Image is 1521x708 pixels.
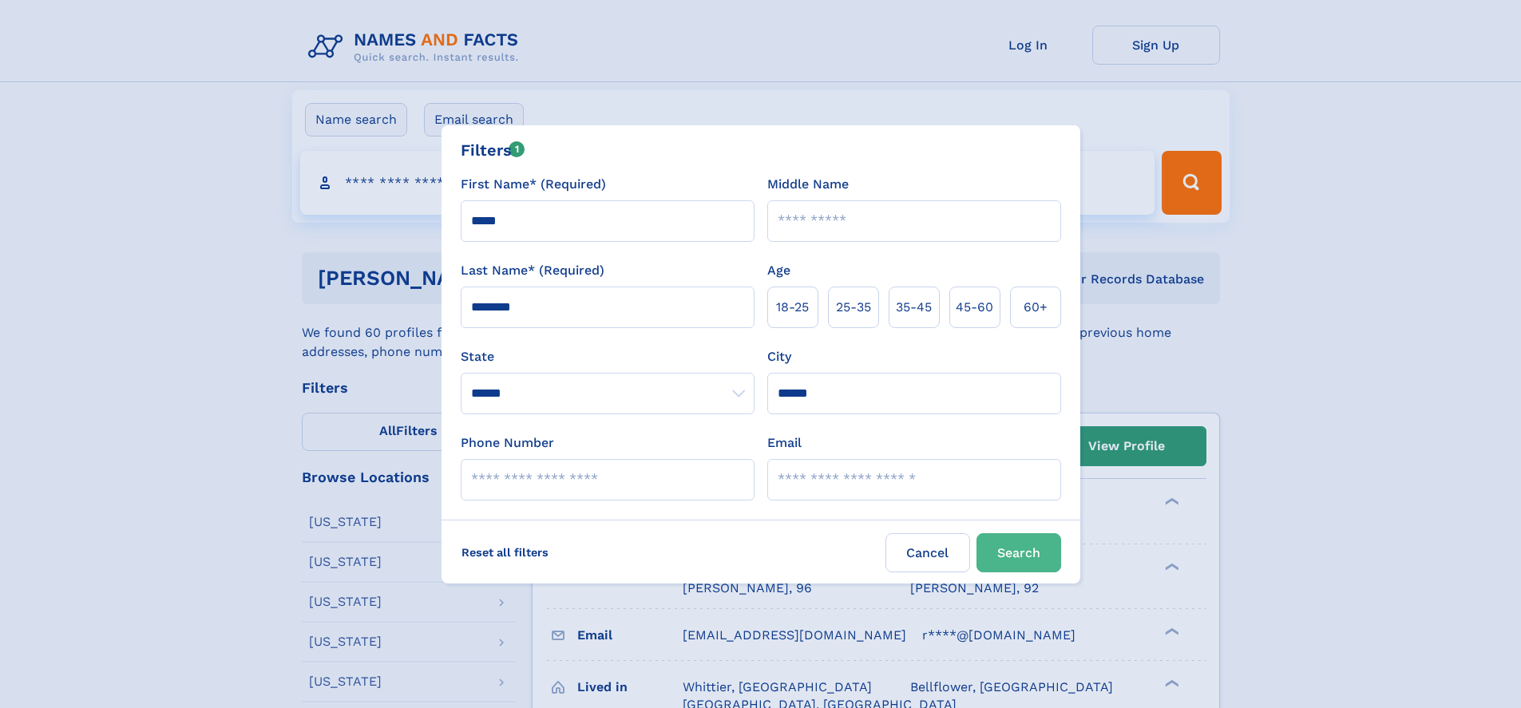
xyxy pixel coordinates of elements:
button: Search [976,533,1061,572]
label: Cancel [885,533,970,572]
span: 60+ [1024,298,1048,317]
label: Last Name* (Required) [461,261,604,280]
label: City [767,347,791,366]
span: 45‑60 [956,298,993,317]
label: First Name* (Required) [461,175,606,194]
div: Filters [461,138,525,162]
label: Phone Number [461,433,554,453]
span: 25‑35 [836,298,871,317]
span: 35‑45 [896,298,932,317]
label: Email [767,433,802,453]
label: Reset all filters [451,533,559,572]
span: 18‑25 [776,298,809,317]
label: Middle Name [767,175,849,194]
label: Age [767,261,790,280]
label: State [461,347,755,366]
